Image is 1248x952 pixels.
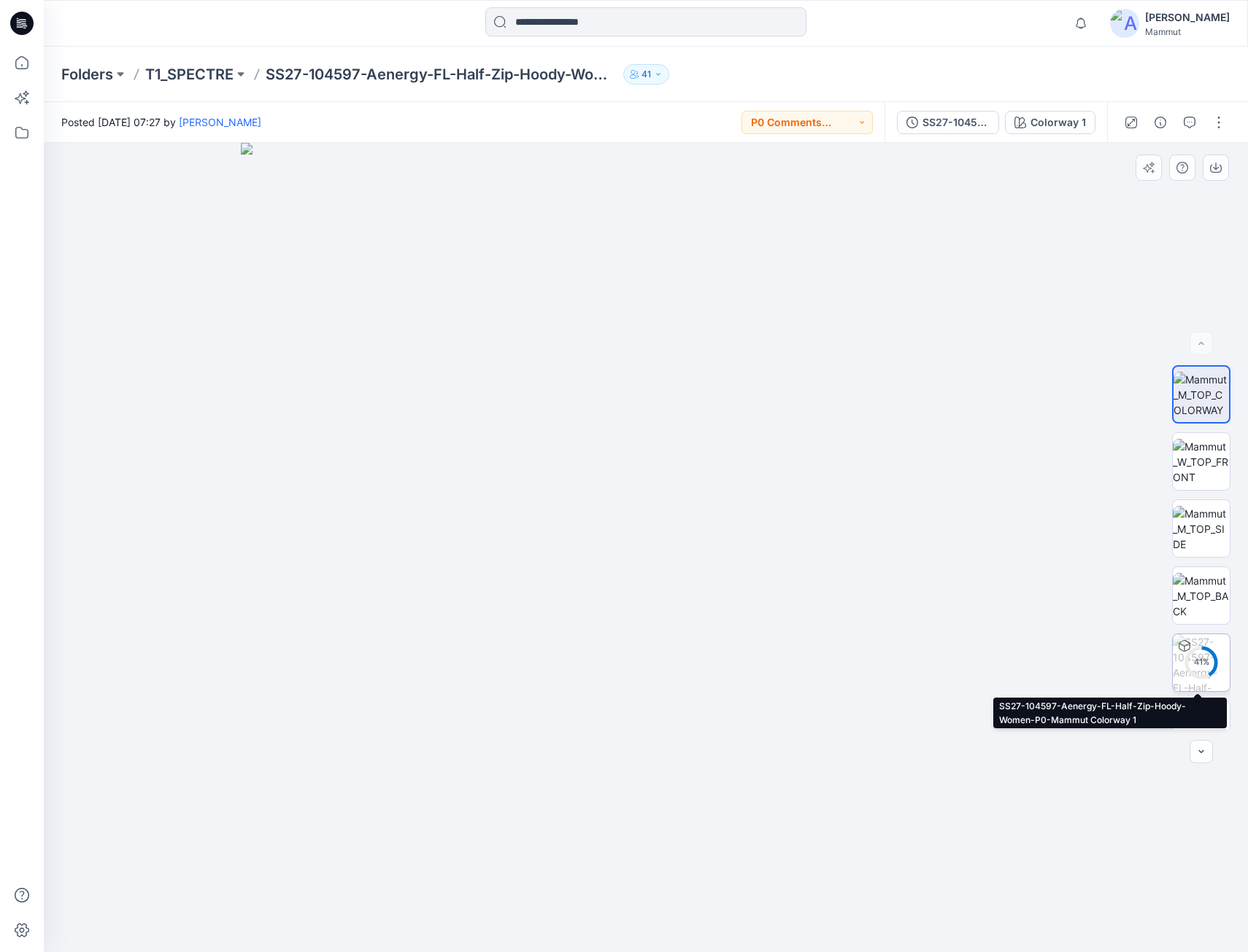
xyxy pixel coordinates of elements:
[1173,506,1230,552] img: Mammut_M_TOP_SIDE
[1173,634,1230,691] img: SS27-104597-Aenergy-FL-Half-Zip-Hoody-Women-P0-Mammut Colorway 1
[266,64,617,85] p: SS27-104597-Aenergy-FL-Half-Zip-Hoody-Women-P0-Mammut
[1005,111,1095,134] button: Colorway 1
[623,64,669,85] button: 41
[1031,114,1086,130] div: Colorway 1
[642,66,651,82] p: 41
[1173,573,1230,619] img: Mammut_M_TOP_BACK
[1174,372,1229,418] img: Mammut_M_TOP_COLORWAY
[1173,439,1230,485] img: Mammut_W_TOP_FRONT
[1110,9,1139,38] img: avatar
[241,143,1051,952] img: eyJhbGciOiJIUzI1NiIsImtpZCI6IjAiLCJzbHQiOiJzZXMiLCJ0eXAiOiJKV1QifQ.eyJkYXRhIjp7InR5cGUiOiJzdG9yYW...
[61,114,261,130] span: Posted [DATE] 07:27 by
[1145,26,1230,37] div: Mammut
[1173,714,1230,745] img: Mammut_M_TOP_TT
[1149,111,1172,134] button: Details
[145,64,234,85] a: T1_SPECTRE
[179,116,261,128] a: [PERSON_NAME]
[1184,656,1219,668] div: 41 %
[1145,9,1230,26] div: [PERSON_NAME]
[61,64,113,85] a: Folders
[922,114,990,130] div: SS27-104597-Aenergy-FL-Half-Zip-Hoody-Women-P0-Mammut
[897,111,999,134] button: SS27-104597-Aenergy-FL-Half-Zip-Hoody-Women-P0-Mammut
